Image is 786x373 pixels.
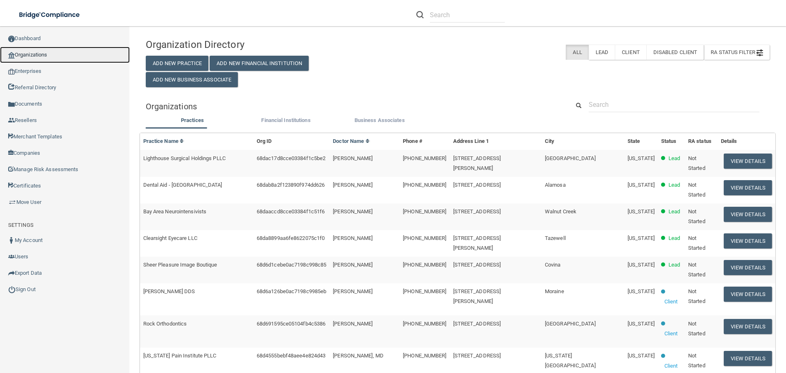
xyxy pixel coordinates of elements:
img: ic_reseller.de258add.png [8,117,15,124]
span: [PERSON_NAME] [333,288,373,294]
button: View Details [724,287,772,302]
span: 68d4555bebf48aee4e824d43 [257,353,325,359]
span: [STREET_ADDRESS] [453,208,501,215]
span: [US_STATE] [628,155,655,161]
span: Rock Orthodontics [143,321,187,327]
span: [STREET_ADDRESS] [453,262,501,268]
span: Not Started [688,182,705,198]
img: enterprise.0d942306.png [8,69,15,75]
input: Search [589,97,759,112]
p: Client [664,297,678,307]
button: View Details [724,180,772,195]
span: Moraine [545,288,564,294]
span: [STREET_ADDRESS][PERSON_NAME] [453,235,501,251]
span: [PERSON_NAME] [333,235,373,241]
button: View Details [724,233,772,249]
button: Add New Business Associate [146,72,238,87]
th: Status [658,133,685,150]
span: Practices [181,117,204,123]
button: View Details [724,351,772,366]
h4: Organization Directory [146,39,346,50]
label: All [566,45,588,60]
label: SETTINGS [8,220,34,230]
span: Lighthouse Surgical Holdings PLLC [143,155,226,161]
p: Lead [669,207,680,217]
label: Financial Institutions [243,115,329,125]
span: Not Started [688,321,705,337]
span: [PERSON_NAME], MD [333,353,384,359]
button: View Details [724,154,772,169]
span: Covina [545,262,561,268]
span: 68da8899aa6fe8622075c1f0 [257,235,325,241]
p: Lead [669,154,680,163]
span: Financial Institutions [261,117,310,123]
span: [US_STATE] Pain Institute PLLC [143,353,217,359]
span: [STREET_ADDRESS] [453,182,501,188]
span: Not Started [688,208,705,224]
th: Phone # [400,133,449,150]
th: Address Line 1 [450,133,542,150]
span: 68dac17d8cce03384f1c5be2 [257,155,325,161]
span: [PERSON_NAME] [333,262,373,268]
span: 68d6a126be0ac7198c9985eb [257,288,326,294]
span: [US_STATE] [628,321,655,327]
span: 68dab8a2f123890f974dd626 [257,182,325,188]
img: bridge_compliance_login_screen.278c3ca4.svg [12,7,88,23]
span: [GEOGRAPHIC_DATA] [545,321,596,327]
span: [PHONE_NUMBER] [403,182,446,188]
img: briefcase.64adab9b.png [8,198,16,206]
span: Not Started [688,235,705,251]
span: [US_STATE] [628,208,655,215]
p: Client [664,361,678,371]
th: Org ID [253,133,330,150]
span: Sheer Pleasure Image Boutique [143,262,217,268]
button: View Details [724,207,772,222]
th: Details [718,133,775,150]
span: Bay Area Neurointensivists [143,208,207,215]
span: [STREET_ADDRESS][PERSON_NAME] [453,288,501,304]
a: Doctor Name [333,138,370,144]
span: [PHONE_NUMBER] [403,262,446,268]
p: Client [664,329,678,339]
img: ic_power_dark.7ecde6b1.png [8,286,16,293]
li: Practices [146,115,239,127]
img: icon-users.e205127d.png [8,253,15,260]
span: [US_STATE] [628,288,655,294]
span: [PHONE_NUMBER] [403,235,446,241]
span: 68d6d1cebe0ac7198c998c85 [257,262,326,268]
span: Not Started [688,288,705,304]
p: Lead [669,260,680,270]
th: City [542,133,624,150]
label: Disabled Client [646,45,704,60]
span: [PHONE_NUMBER] [403,155,446,161]
img: icon-filter@2x.21656d0b.png [757,50,763,56]
th: RA status [685,133,718,150]
span: [PHONE_NUMBER] [403,353,446,359]
span: 68d691595ce05104fb4c5386 [257,321,325,327]
img: icon-documents.8dae5593.png [8,101,15,108]
span: Clearsight Eyecare LLC [143,235,197,241]
img: icon-export.b9366987.png [8,270,15,276]
span: RA Status Filter [711,49,763,55]
button: View Details [724,260,772,275]
span: Alamosa [545,182,566,188]
span: Not Started [688,353,705,368]
button: View Details [724,319,772,334]
span: [PHONE_NUMBER] [403,208,446,215]
img: organization-icon.f8decf85.png [8,52,15,59]
span: [US_STATE] [628,262,655,268]
span: [US_STATE][GEOGRAPHIC_DATA] [545,353,596,368]
p: Lead [669,233,680,243]
label: Client [615,45,646,60]
span: [PERSON_NAME] [333,321,373,327]
label: Lead [589,45,615,60]
img: ic_user_dark.df1a06c3.png [8,237,15,244]
h5: Organizations [146,102,558,111]
li: Business Associate [333,115,427,127]
th: State [624,133,658,150]
span: [US_STATE] [628,353,655,359]
span: Tazewell [545,235,566,241]
span: 68daaccd8cce03384f1c51f6 [257,208,325,215]
li: Financial Institutions [239,115,333,127]
span: Not Started [688,155,705,171]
